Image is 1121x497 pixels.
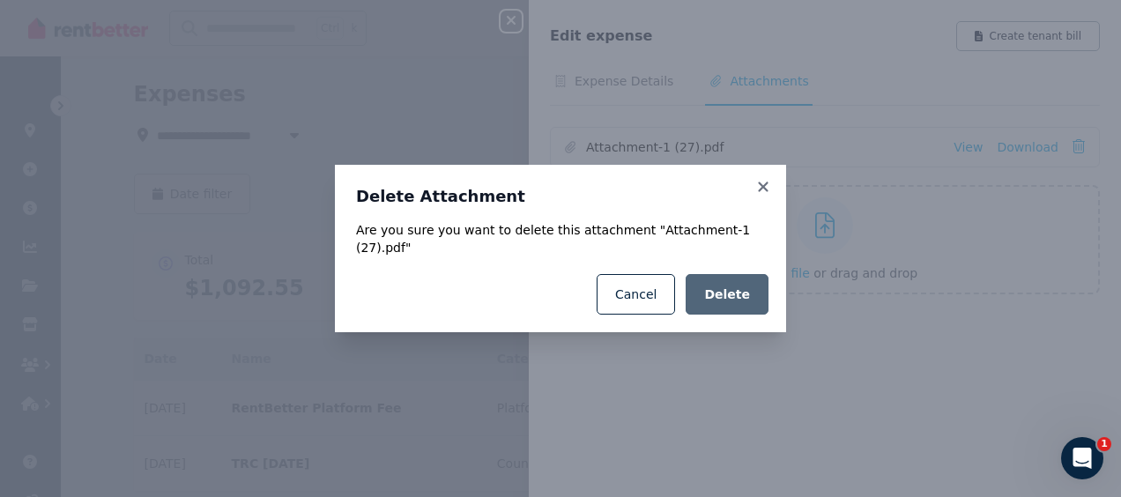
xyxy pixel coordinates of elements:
iframe: Intercom live chat [1061,437,1103,479]
button: Cancel [597,274,675,315]
button: Delete [686,274,768,315]
span: Delete [704,286,750,303]
span: 1 [1097,437,1111,451]
div: Are you sure you want to delete this attachment " Attachment-1 (27).pdf " [356,221,765,256]
h3: Delete Attachment [356,186,765,207]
